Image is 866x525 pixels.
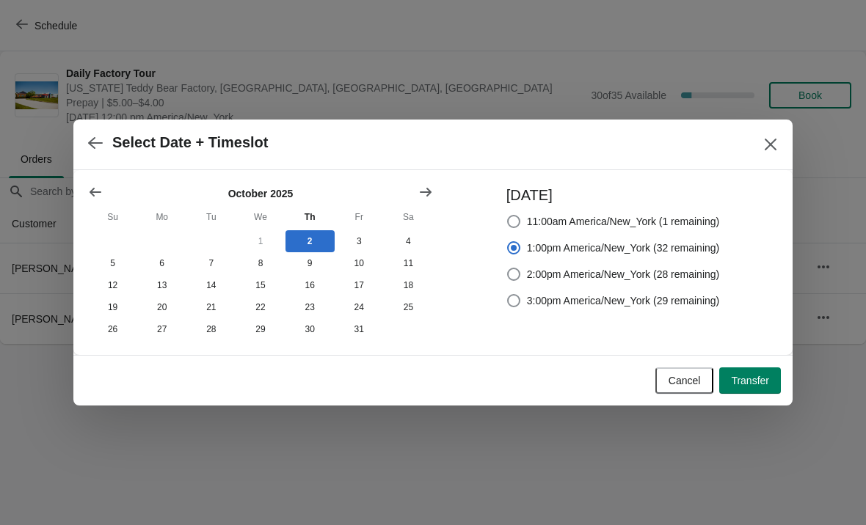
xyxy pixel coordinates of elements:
[384,252,433,274] button: Saturday October 11 2025
[186,296,236,318] button: Tuesday October 21 2025
[384,230,433,252] button: Saturday October 4 2025
[285,252,335,274] button: Thursday October 9 2025
[527,241,720,255] span: 1:00pm America/New_York (32 remaining)
[236,318,285,340] button: Wednesday October 29 2025
[527,293,720,308] span: 3:00pm America/New_York (29 remaining)
[506,185,720,205] h3: [DATE]
[88,274,137,296] button: Sunday October 12 2025
[285,318,335,340] button: Thursday October 30 2025
[137,274,186,296] button: Monday October 13 2025
[285,230,335,252] button: Today Thursday October 2 2025
[186,274,236,296] button: Tuesday October 14 2025
[384,274,433,296] button: Saturday October 18 2025
[285,204,335,230] th: Thursday
[527,267,720,282] span: 2:00pm America/New_York (28 remaining)
[112,134,269,151] h2: Select Date + Timeslot
[236,230,285,252] button: Wednesday October 1 2025
[137,296,186,318] button: Monday October 20 2025
[335,274,384,296] button: Friday October 17 2025
[285,274,335,296] button: Thursday October 16 2025
[236,252,285,274] button: Wednesday October 8 2025
[335,318,384,340] button: Friday October 31 2025
[88,318,137,340] button: Sunday October 26 2025
[236,274,285,296] button: Wednesday October 15 2025
[757,131,784,158] button: Close
[88,204,137,230] th: Sunday
[412,179,439,205] button: Show next month, November 2025
[384,296,433,318] button: Saturday October 25 2025
[719,367,781,394] button: Transfer
[655,367,714,394] button: Cancel
[186,252,236,274] button: Tuesday October 7 2025
[335,230,384,252] button: Friday October 3 2025
[527,214,720,229] span: 11:00am America/New_York (1 remaining)
[186,204,236,230] th: Tuesday
[669,375,701,386] span: Cancel
[82,179,109,205] button: Show previous month, September 2025
[285,296,335,318] button: Thursday October 23 2025
[731,375,769,386] span: Transfer
[335,252,384,274] button: Friday October 10 2025
[137,318,186,340] button: Monday October 27 2025
[88,252,137,274] button: Sunday October 5 2025
[335,296,384,318] button: Friday October 24 2025
[186,318,236,340] button: Tuesday October 28 2025
[137,252,186,274] button: Monday October 6 2025
[137,204,186,230] th: Monday
[88,296,137,318] button: Sunday October 19 2025
[236,204,285,230] th: Wednesday
[335,204,384,230] th: Friday
[236,296,285,318] button: Wednesday October 22 2025
[384,204,433,230] th: Saturday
